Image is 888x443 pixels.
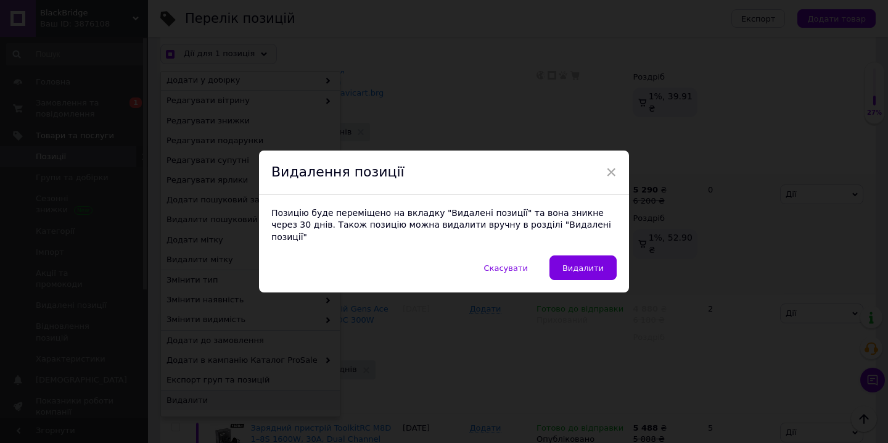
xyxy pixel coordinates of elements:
[484,263,528,273] span: Скасувати
[549,255,617,280] button: Видалити
[562,263,604,273] span: Видалити
[471,255,541,280] button: Скасувати
[606,162,617,183] span: ×
[271,208,611,242] span: Позицію буде переміщено на вкладку "Видалені позиції" та вона зникне через 30 днів. Також позицію...
[271,164,405,180] span: Видалення позиції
